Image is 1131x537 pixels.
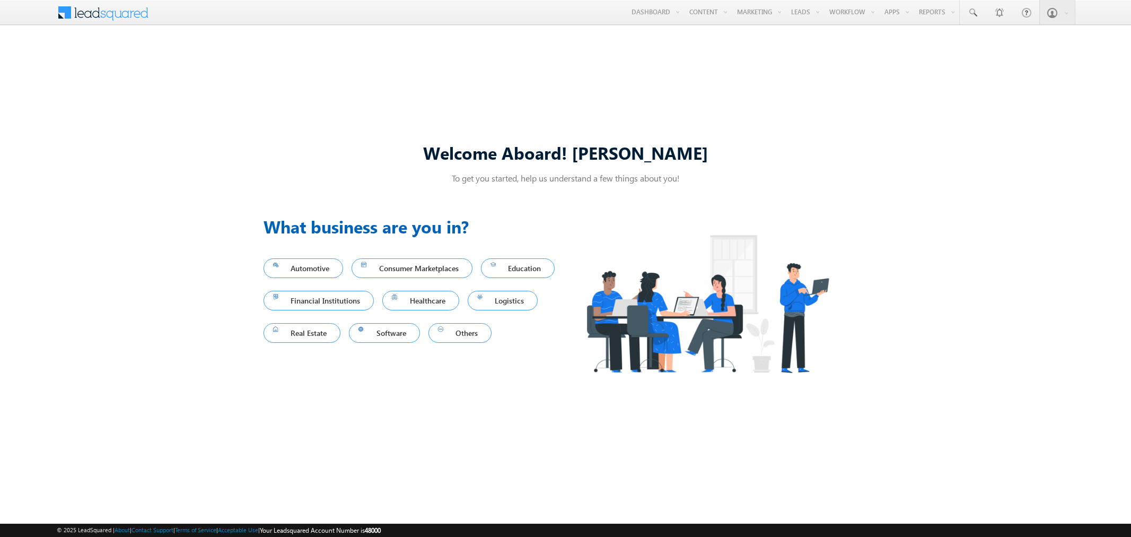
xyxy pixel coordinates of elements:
[264,141,868,164] div: Welcome Aboard! [PERSON_NAME]
[131,526,173,533] a: Contact Support
[273,261,334,275] span: Automotive
[264,214,566,239] h3: What business are you in?
[264,172,868,184] p: To get you started, help us understand a few things about you!
[477,293,529,308] span: Logistics
[175,526,216,533] a: Terms of Service
[218,526,258,533] a: Acceptable Use
[57,525,381,535] span: © 2025 LeadSquared | | | | |
[361,261,463,275] span: Consumer Marketplaces
[260,526,381,534] span: Your Leadsquared Account Number is
[438,326,483,340] span: Others
[115,526,130,533] a: About
[273,293,365,308] span: Financial Institutions
[566,214,849,394] img: Industry.png
[365,526,381,534] span: 48000
[392,293,450,308] span: Healthcare
[273,326,331,340] span: Real Estate
[358,326,410,340] span: Software
[490,261,546,275] span: Education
